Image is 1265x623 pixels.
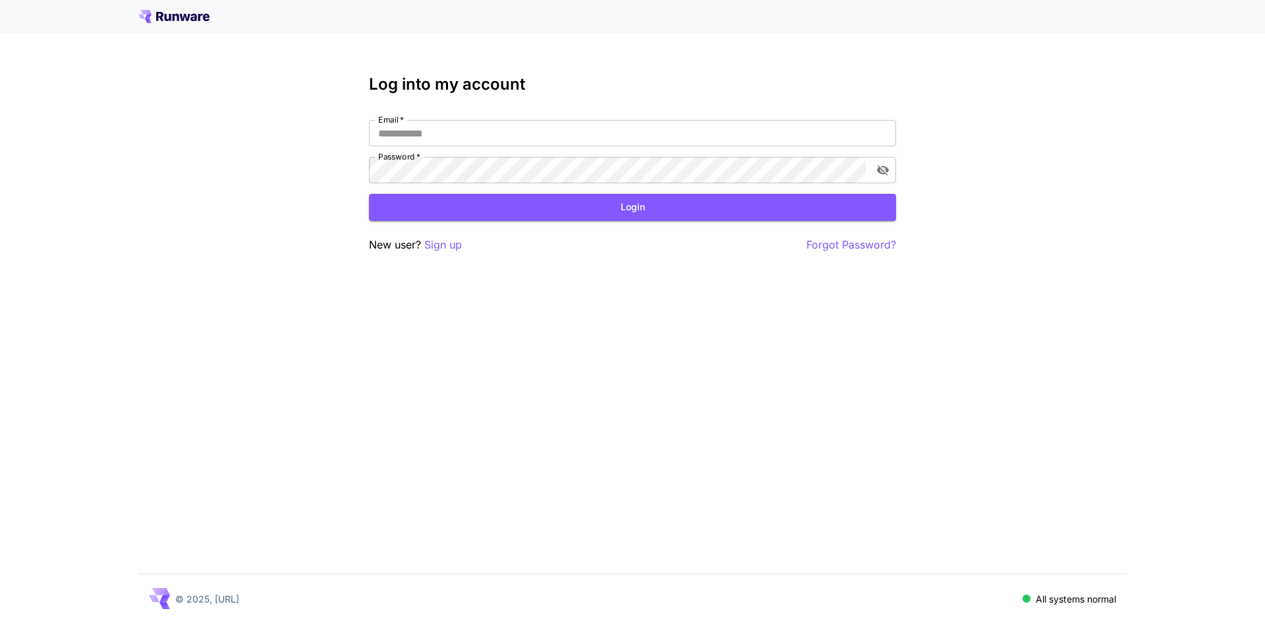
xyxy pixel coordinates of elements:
p: © 2025, [URL] [175,592,239,606]
button: Login [369,194,896,221]
p: All systems normal [1036,592,1116,606]
button: toggle password visibility [871,158,895,182]
button: Forgot Password? [806,237,896,253]
label: Password [378,151,420,162]
button: Sign up [424,237,462,253]
label: Email [378,114,404,125]
h3: Log into my account [369,75,896,94]
p: New user? [369,237,462,253]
